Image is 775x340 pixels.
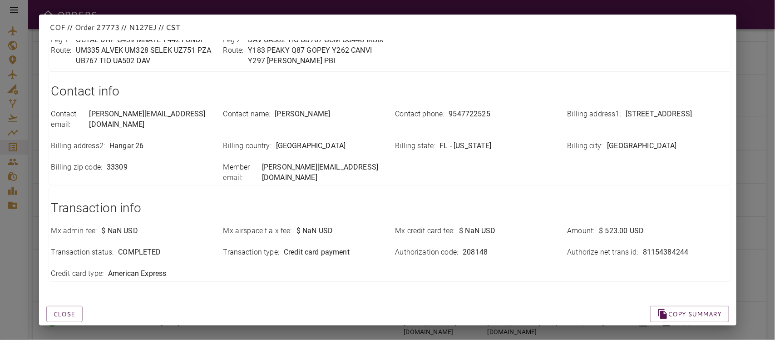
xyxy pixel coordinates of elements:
[109,141,143,151] p: Hangar 26
[223,141,271,151] p: Billing country :
[76,35,212,66] p: OCTAL DHP G439 MNATE Y442 FUNDI UM335 ALVEK UM328 SELEK UZ751 PZA UB767 TIO UA502 DAV
[276,141,346,151] p: [GEOGRAPHIC_DATA]
[118,247,161,258] p: COMPLETED
[395,226,455,236] p: Mx credit card fee :
[284,247,350,258] p: Credit card payment
[89,109,212,130] p: [PERSON_NAME][EMAIL_ADDRESS][DOMAIN_NAME]
[459,226,495,236] p: $ NaN USD
[626,109,692,120] p: [STREET_ADDRESS]
[51,35,72,66] p: Leg 1 Route :
[568,247,638,258] p: Authorize net trans id :
[51,82,729,100] h1: Contact info
[51,141,105,151] p: Billing address2 :
[463,247,488,258] p: 208148
[262,162,384,183] p: [PERSON_NAME][EMAIL_ADDRESS][DOMAIN_NAME]
[50,22,726,33] p: COF // Order 27773 // N127EJ // CST
[643,247,689,258] p: 81154384244
[51,226,97,236] p: Mx admin fee :
[599,226,644,236] p: $ 523.00 USD
[650,306,729,323] button: Copy summary
[449,109,491,120] p: 9547722525
[223,162,258,183] p: Member email :
[440,141,492,151] p: FL - [US_STATE]
[108,269,166,279] p: American Express
[568,109,622,120] p: Billing address1 :
[568,226,595,236] p: Amount :
[395,141,435,151] p: Billing state :
[296,226,333,236] p: $ NaN USD
[568,141,603,151] p: Billing city :
[248,35,384,66] p: DAV UA502 TIO UB767 GCM UG448 IKBIX Y183 PEAKY Q87 GOPEY Y262 CANVI Y297 [PERSON_NAME] PBI
[223,226,292,236] p: Mx airspace t a x fee :
[51,109,85,130] p: Contact email :
[101,226,138,236] p: $ NaN USD
[395,247,459,258] p: Authorization code :
[607,141,677,151] p: [GEOGRAPHIC_DATA]
[395,109,444,120] p: Contact phone :
[275,109,330,120] p: [PERSON_NAME]
[46,306,83,323] button: Close
[223,109,271,120] p: Contact name :
[51,247,114,258] p: Transaction status :
[223,35,244,66] p: Leg 2 Route :
[51,162,103,173] p: Billing zip code :
[51,269,104,279] p: Credit card type :
[223,247,280,258] p: Transaction type :
[107,162,128,173] p: 33309
[51,199,729,217] h1: Transaction info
